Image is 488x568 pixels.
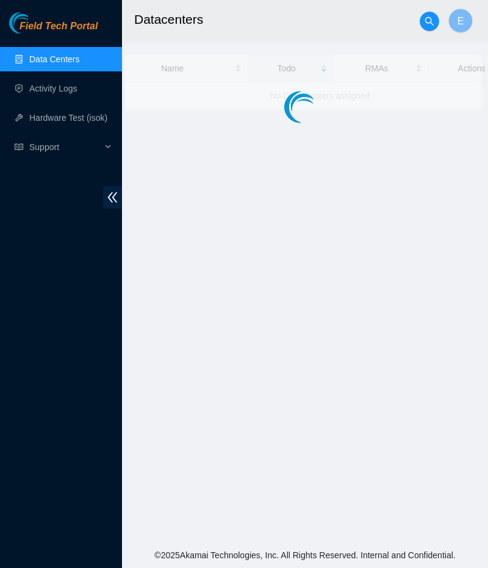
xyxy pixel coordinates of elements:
[9,22,98,38] a: Akamai TechnologiesField Tech Portal
[29,54,79,64] a: Data Centers
[457,13,464,29] span: E
[103,186,122,209] span: double-left
[29,84,77,93] a: Activity Logs
[9,12,62,34] img: Akamai Technologies
[29,135,101,159] span: Support
[15,143,23,151] span: read
[29,113,107,123] a: Hardware Test (isok)
[448,9,473,33] button: E
[122,542,488,568] footer: © 2025 Akamai Technologies, Inc. All Rights Reserved. Internal and Confidential.
[420,12,439,31] button: search
[420,16,439,26] span: search
[20,21,98,32] span: Field Tech Portal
